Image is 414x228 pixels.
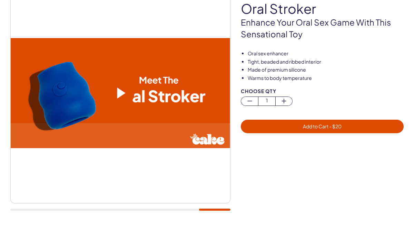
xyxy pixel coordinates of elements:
[258,97,275,105] span: 1
[241,1,404,16] h1: oral stroker
[328,123,342,129] span: - $ 20
[241,17,404,40] p: Enhance your oral sex game with this sensational toy
[303,123,342,129] span: Add to Cart
[248,66,404,73] li: Made of premium silicone
[241,120,404,133] button: Add to Cart - $20
[248,50,404,57] li: Oral sex enhancer
[241,89,404,94] div: Choose Qty
[248,58,404,65] li: Tight, beaded and ribbed interior
[248,75,404,82] li: Warms to body temperature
